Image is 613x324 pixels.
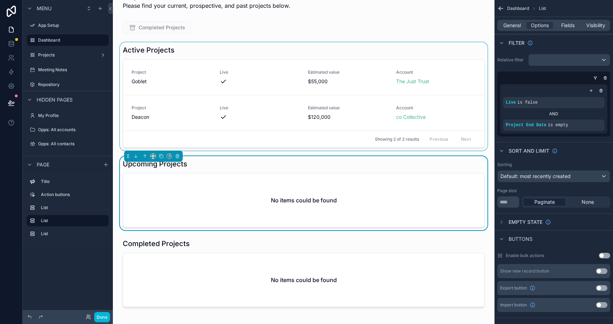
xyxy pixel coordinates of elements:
[38,52,97,58] label: Projects
[38,67,107,73] label: Meeting Notes
[37,161,49,168] span: Page
[37,5,51,12] span: Menu
[41,218,103,224] label: List
[38,127,107,133] label: Opps: All accounts
[38,82,107,87] label: Repository
[509,147,549,154] span: Sort And Limit
[94,312,110,322] button: Done
[497,57,526,63] label: Relative filter
[503,111,605,117] div: AND
[582,198,594,206] span: None
[375,136,419,142] span: Showing 2 of 2 results
[509,236,533,243] span: Buttons
[38,23,107,28] label: App Setup
[507,6,529,11] span: Dashboard
[27,138,109,149] a: Opps: All contacts
[500,302,527,308] span: Import button
[27,20,109,31] a: App Setup
[586,22,605,29] span: Visibility
[497,188,517,194] label: Page size
[27,64,109,75] a: Meeting Notes
[38,37,104,43] label: Dashboard
[123,159,187,169] h1: Upcoming Projects
[27,79,109,90] a: Repository
[27,49,109,61] a: Projects
[37,96,73,103] span: Hidden pages
[534,198,555,206] span: Paginate
[38,141,107,147] label: Opps: All contacts
[509,219,542,226] span: Empty state
[500,285,527,291] span: Export button
[509,39,524,47] span: Filter
[271,196,337,204] h2: No items could be found
[41,179,106,184] label: Title
[531,22,549,29] span: Options
[506,253,544,258] label: Enable bulk actions
[548,123,568,128] span: is empty
[506,100,516,105] span: Live
[41,231,106,237] label: List
[23,173,113,246] div: scrollable content
[506,123,546,128] span: Project End Date
[41,205,106,210] label: List
[539,6,546,11] span: List
[27,124,109,135] a: Opps: All accounts
[497,170,610,182] button: Default: most recently created
[517,100,538,105] span: is false
[27,35,109,46] a: Dashboard
[38,113,107,118] label: My Profile
[561,22,575,29] span: Fields
[41,192,106,197] label: Action buttons
[500,173,571,179] span: Default: most recently created
[27,110,109,121] a: My Profile
[503,22,521,29] span: General
[500,268,549,274] div: Show new record button
[497,162,512,167] label: Sorting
